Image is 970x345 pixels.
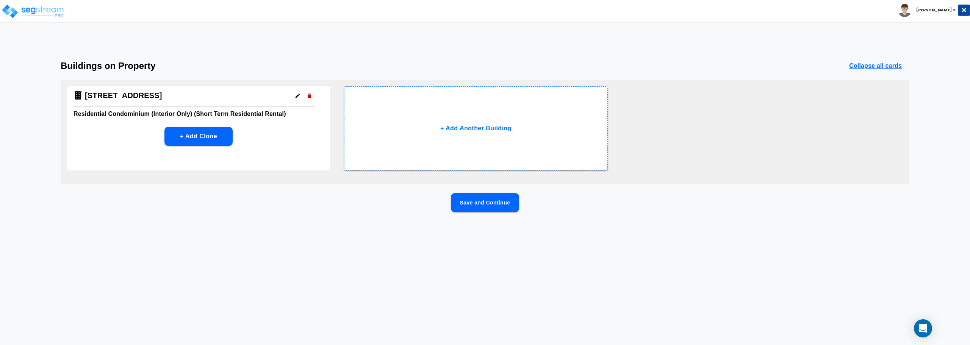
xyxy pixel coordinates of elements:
[914,319,932,337] div: Open Intercom Messenger
[916,7,952,13] b: [PERSON_NAME]
[164,127,233,146] button: + Add Clone
[898,4,911,17] img: avatar.png
[849,61,902,70] p: Collapse all cards
[451,193,519,212] button: Save and Continue
[344,86,608,170] button: + Add Another Building
[74,109,324,119] h6: Residential Condominium (Interior Only) (Short Term Residential Rental)
[85,91,162,100] h4: [STREET_ADDRESS]
[1,4,66,19] img: logo_pro_r.png
[73,90,83,101] img: Building Icon
[61,61,156,71] h3: Buildings on Property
